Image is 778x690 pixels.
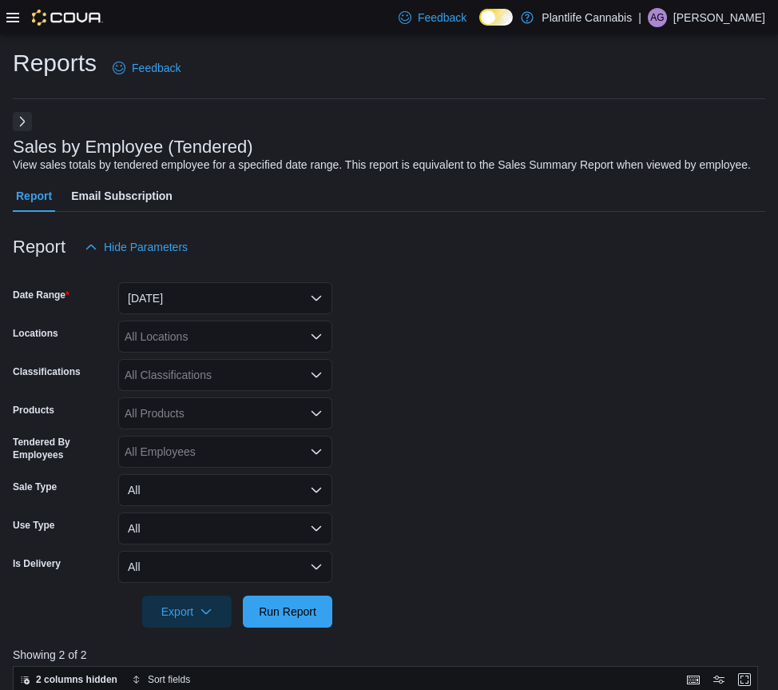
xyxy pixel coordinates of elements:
[310,445,323,458] button: Open list of options
[125,670,196,689] button: Sort fields
[650,8,664,27] span: AG
[310,330,323,343] button: Open list of options
[118,551,332,583] button: All
[392,2,473,34] a: Feedback
[735,670,754,689] button: Enter fullscreen
[142,596,232,628] button: Export
[542,8,632,27] p: Plantlife Cannabis
[673,8,765,27] p: [PERSON_NAME]
[310,407,323,420] button: Open list of options
[106,52,187,84] a: Feedback
[13,404,54,417] label: Products
[14,670,124,689] button: 2 columns hidden
[13,647,765,663] p: Showing 2 of 2
[638,8,641,27] p: |
[132,60,181,76] span: Feedback
[78,231,194,263] button: Hide Parameters
[709,670,728,689] button: Display options
[13,436,112,461] label: Tendered By Employees
[243,596,332,628] button: Run Report
[648,8,667,27] div: Ashley Godkin
[13,237,65,257] h3: Report
[118,474,332,506] button: All
[118,513,332,544] button: All
[13,365,81,378] label: Classifications
[418,10,466,26] span: Feedback
[152,596,222,628] span: Export
[479,9,513,26] input: Dark Mode
[310,369,323,381] button: Open list of options
[104,239,188,255] span: Hide Parameters
[118,282,332,314] button: [DATE]
[13,557,61,570] label: Is Delivery
[684,670,703,689] button: Keyboard shortcuts
[13,112,32,131] button: Next
[13,519,54,532] label: Use Type
[16,180,52,212] span: Report
[13,289,69,301] label: Date Range
[13,481,57,493] label: Sale Type
[259,604,316,620] span: Run Report
[71,180,173,212] span: Email Subscription
[32,10,103,26] img: Cova
[13,138,253,157] h3: Sales by Employee (Tendered)
[148,673,190,686] span: Sort fields
[13,47,97,79] h1: Reports
[13,157,751,173] div: View sales totals by tendered employee for a specified date range. This report is equivalent to t...
[36,673,117,686] span: 2 columns hidden
[13,327,58,340] label: Locations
